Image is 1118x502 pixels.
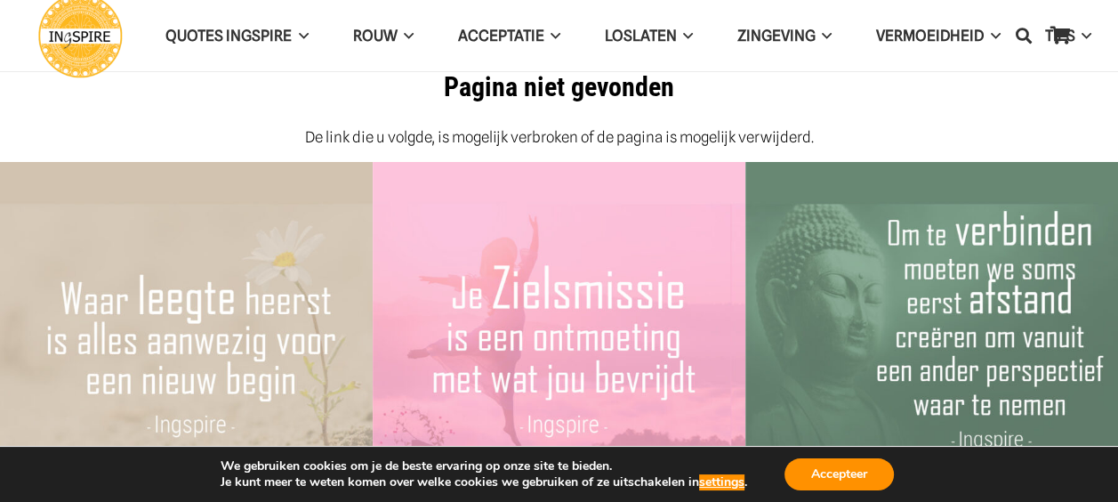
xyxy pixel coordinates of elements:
span: Acceptatie Menu [544,13,560,58]
p: De link die u volgde, is mogelijk verbroken of de pagina is mogelijk verwijderd. [52,126,1066,149]
span: TIPS [1044,27,1074,45]
h1: Pagina niet gevonden [52,71,1066,103]
span: QUOTES INGSPIRE [165,27,292,45]
span: VERMOEIDHEID Menu [984,13,1000,58]
span: QUOTES INGSPIRE Menu [292,13,308,58]
a: VERMOEIDHEIDVERMOEIDHEID Menu [854,13,1022,59]
p: We gebruiken cookies om je de beste ervaring op onze site te bieden. [221,458,747,474]
p: Je kunt meer te weten komen over welke cookies we gebruiken of ze uitschakelen in . [221,474,747,490]
a: ROUWROUW Menu [330,13,435,59]
span: TIPS Menu [1074,13,1090,58]
span: Zingeving [737,27,816,45]
a: ZingevingZingeving Menu [715,13,854,59]
span: ROUW [352,27,397,45]
span: VERMOEIDHEID [876,27,984,45]
a: QUOTES INGSPIREQUOTES INGSPIRE Menu [143,13,330,59]
span: Loslaten [605,27,677,45]
a: LoslatenLoslaten Menu [583,13,715,59]
a: TIPSTIPS Menu [1022,13,1113,59]
span: Acceptatie [458,27,544,45]
button: Accepteer [784,458,894,490]
span: Zingeving Menu [816,13,832,58]
span: ROUW Menu [397,13,413,58]
span: Loslaten Menu [677,13,693,58]
button: settings [699,474,744,490]
a: AcceptatieAcceptatie Menu [436,13,583,59]
a: Zoeken [1006,13,1042,58]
